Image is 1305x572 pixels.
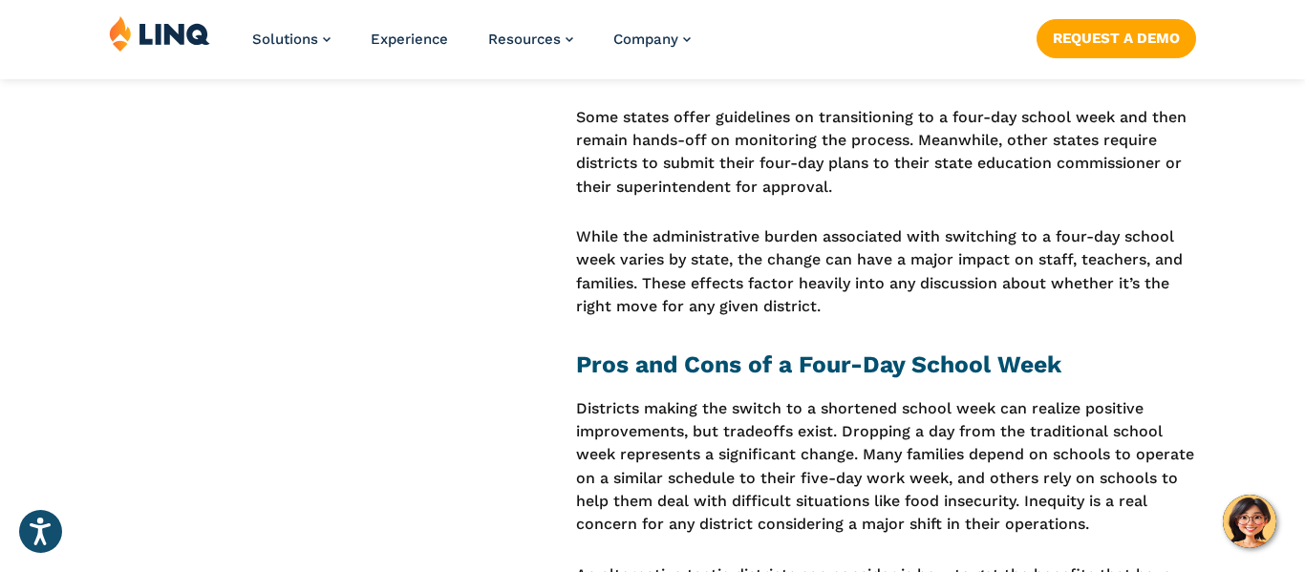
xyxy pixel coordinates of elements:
nav: Primary Navigation [252,15,691,78]
span: Resources [488,31,561,48]
img: LINQ | K‑12 Software [109,15,210,52]
nav: Button Navigation [1037,15,1196,57]
a: Solutions [252,31,331,48]
p: While the administrative burden associated with switching to a four-day school week varies by sta... [576,225,1196,318]
a: Experience [371,31,448,48]
span: Solutions [252,31,318,48]
a: Request a Demo [1037,19,1196,57]
a: Company [613,31,691,48]
span: Company [613,31,678,48]
a: Resources [488,31,573,48]
p: Some states offer guidelines on transitioning to a four-day school week and then remain hands-off... [576,106,1196,199]
p: Districts making the switch to a shortened school week can realize positive improvements, but tra... [576,397,1196,537]
button: Hello, have a question? Let’s chat. [1223,495,1276,548]
strong: Pros and Cons of a Four-Day School Week [576,350,1061,378]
